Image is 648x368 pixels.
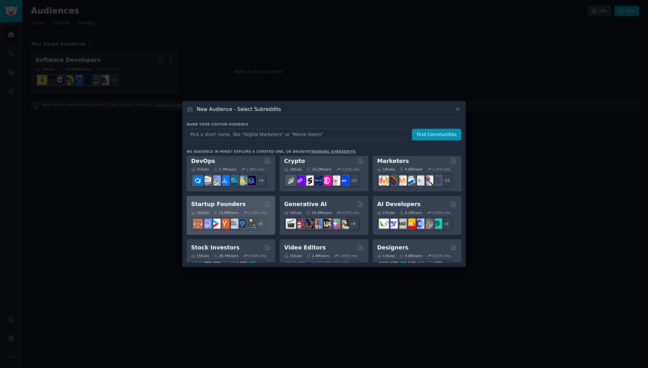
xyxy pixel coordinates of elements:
div: No audience in mind? Explore a curated one, or browse . [187,149,357,154]
img: defi_ [339,176,349,185]
div: 16 Sub s [191,210,209,215]
div: 1.30 % /mo [248,210,266,215]
div: + 11 [439,174,452,187]
img: swingtrading [237,262,247,272]
h2: Marketers [377,157,409,165]
img: OpenSourceAI [414,219,424,229]
img: MarketingResearch [423,176,433,185]
h2: Stock Investors [191,244,240,252]
h2: Video Editors [284,244,326,252]
img: typography [379,262,389,272]
img: web3 [313,176,322,185]
img: platformengineering [228,176,238,185]
img: ycombinator [220,219,229,229]
div: + 6 [439,260,452,274]
h3: New Audience - Select Subreddits [197,106,281,113]
h2: Generative AI [284,200,327,208]
img: logodesign [388,262,398,272]
div: 18 Sub s [377,167,395,171]
img: Trading [220,262,229,272]
a: trending subreddits [309,150,355,153]
img: technicalanalysis [246,262,256,272]
img: editors [295,262,305,272]
img: ethstaker [304,176,314,185]
div: + 8 [439,217,452,230]
img: azuredevops [193,176,203,185]
img: VideoEditors [313,262,322,272]
img: SaaS [202,219,212,229]
img: defiblockchain [321,176,331,185]
img: postproduction [339,262,349,272]
div: 28.7M Users [213,254,238,258]
img: growmybusiness [246,219,256,229]
div: 15 Sub s [377,210,395,215]
div: 1.96 % /mo [246,167,265,171]
div: 1.69 % /mo [340,254,358,258]
div: 0.31 % /mo [341,167,359,171]
img: LangChain [379,219,389,229]
img: llmops [423,219,433,229]
div: 2.4M Users [306,254,329,258]
div: 1.22 % /mo [433,167,451,171]
div: + 8 [346,260,359,274]
img: AIDevelopersSociety [432,219,442,229]
img: Entrepreneurship [237,219,247,229]
input: Pick a short name, like "Digital Marketers" or "Movie-Goers" [187,129,408,140]
img: ValueInvesting [202,262,212,272]
img: UX_Design [432,262,442,272]
div: 15 Sub s [191,254,209,258]
img: CryptoNews [330,176,340,185]
img: DeepSeek [388,219,398,229]
img: ethfinance [286,176,296,185]
div: 6.6M Users [399,167,422,171]
img: UI_Design [397,262,407,272]
img: indiehackers [228,219,238,229]
div: 4.1M Users [399,210,422,215]
img: EntrepreneurRideAlong [193,219,203,229]
img: StocksAndTrading [228,262,238,272]
div: 0.25 % /mo [433,254,451,258]
img: 0xPolygon [295,176,305,185]
button: Find Communities [412,129,461,140]
div: 1.7M Users [213,167,236,171]
h3: Name your custom audience [187,122,461,126]
img: Forex [211,262,221,272]
div: 20.4M Users [306,210,331,215]
div: 0.45 % /mo [248,254,266,258]
img: deepdream [304,219,314,229]
div: + 12 [346,174,359,187]
img: bigseo [388,176,398,185]
img: dividends [193,262,203,272]
div: 0.97 % /mo [341,210,359,215]
img: UXDesign [406,262,415,272]
div: 15 Sub s [284,254,302,258]
img: aivideo [286,219,296,229]
img: starryai [330,219,340,229]
div: 19.2M Users [306,167,331,171]
img: content_marketing [379,176,389,185]
img: userexperience [414,262,424,272]
div: 2.60 % /mo [433,210,451,215]
img: MistralAI [406,219,415,229]
img: gopro [286,262,296,272]
img: Rag [397,219,407,229]
img: Emailmarketing [406,176,415,185]
img: DreamBooth [339,219,349,229]
img: Docker_DevOps [211,176,221,185]
img: OnlineMarketing [432,176,442,185]
h2: Designers [377,244,408,252]
h2: Startup Founders [191,200,246,208]
img: dalle2 [295,219,305,229]
img: PlatformEngineers [246,176,256,185]
div: + 9 [346,217,359,230]
img: learndesign [423,262,433,272]
img: aws_cdk [237,176,247,185]
img: FluxAI [321,219,331,229]
img: Youtubevideo [330,262,340,272]
div: 13 Sub s [377,254,395,258]
h2: Crypto [284,157,305,165]
div: + 14 [253,174,266,187]
div: + 9 [253,217,266,230]
img: AWS_Certified_Experts [202,176,212,185]
div: 21 Sub s [191,167,209,171]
